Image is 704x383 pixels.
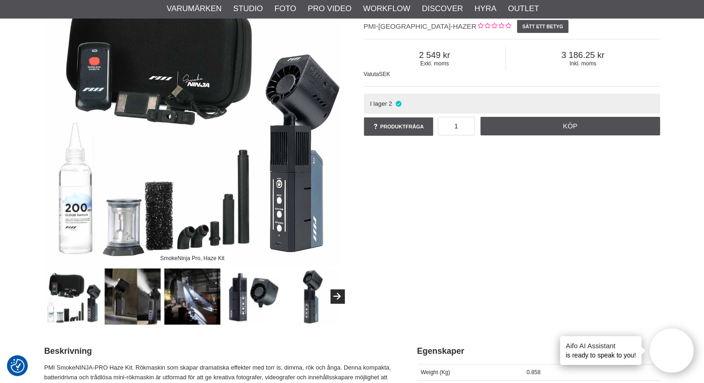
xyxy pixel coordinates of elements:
span: 3 186.25 [506,50,660,60]
div: is ready to speak to you! [560,336,642,365]
img: Haze Blending technology for finer haze [284,268,340,325]
span: Inkl. moms [506,60,660,67]
a: Workflow [363,3,410,15]
a: Köp [480,117,660,135]
h2: Beskrivning [44,345,394,357]
span: Valuta [364,71,379,77]
a: Outlet [508,3,539,15]
span: SEK [379,71,390,77]
img: Revisit consent button [11,359,25,373]
i: I lager [394,100,402,107]
a: Discover [422,3,463,15]
span: Weight (Kg) [421,369,450,376]
div: SmokeNinja Pro, Haze Kit [152,250,232,266]
img: Wireless mini smoke machine [105,268,161,325]
span: 0.858 [527,369,541,376]
a: Produktfråga [364,117,433,136]
a: Studio [233,3,263,15]
a: Sätt ett betyg [517,20,568,33]
button: Samtyckesinställningar [11,357,25,374]
img: The fan comes with 2.4Ghz pairing [224,268,280,325]
span: I lager [370,100,387,107]
a: Pro Video [308,3,351,15]
span: 2 549 [364,50,506,60]
a: Foto [274,3,296,15]
img: Create cinematic dry ice, haze, fog, and steam effects [164,268,220,325]
img: SmokeNinja Pro, Haze Kit [45,268,101,325]
span: 2 [389,100,392,107]
div: Kundbetyg: 0 [476,22,511,32]
span: Exkl. moms [364,60,506,67]
button: Next [330,289,344,303]
a: Hyra [474,3,496,15]
h2: Egenskaper [417,345,660,357]
h4: Aifo AI Assistant [566,341,636,351]
a: Varumärken [167,3,222,15]
span: PMI-[GEOGRAPHIC_DATA]-HAZER [364,22,477,30]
